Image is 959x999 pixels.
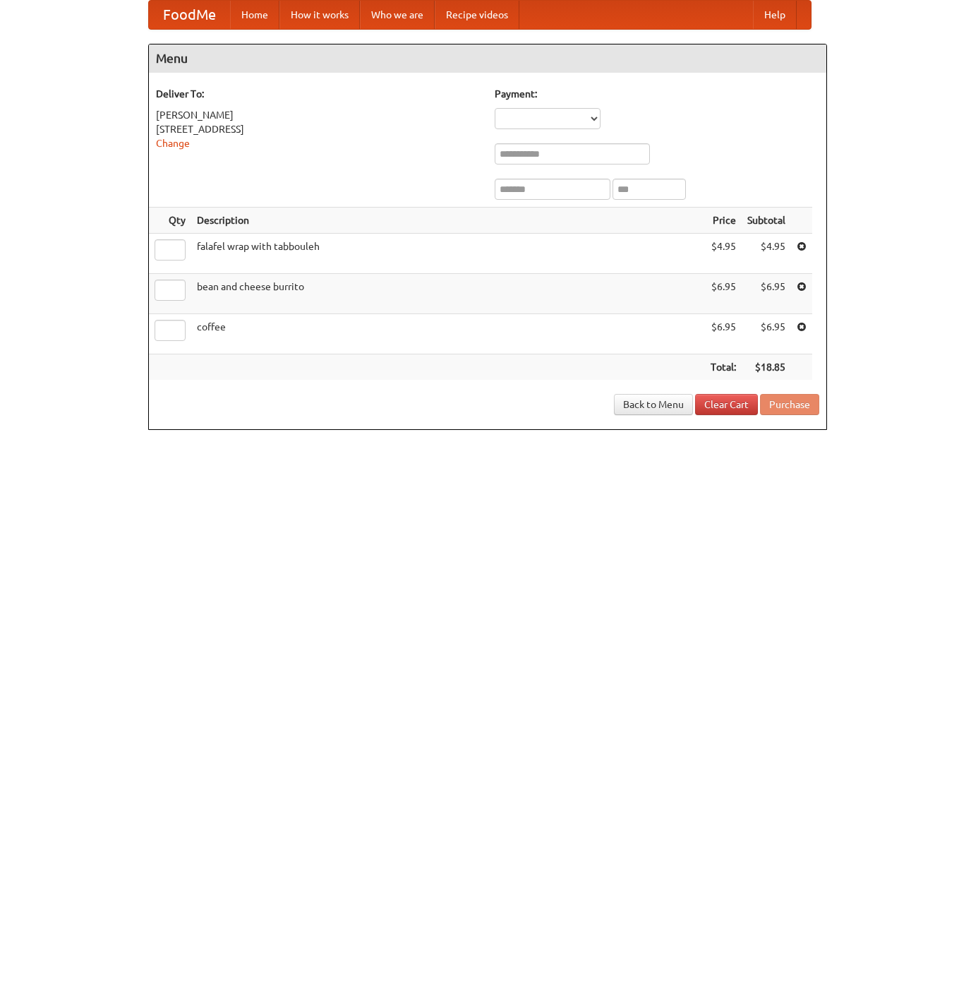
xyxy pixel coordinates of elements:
[705,314,742,354] td: $6.95
[742,208,791,234] th: Subtotal
[495,87,819,101] h5: Payment:
[360,1,435,29] a: Who we are
[705,354,742,381] th: Total:
[156,87,481,101] h5: Deliver To:
[230,1,279,29] a: Home
[742,354,791,381] th: $18.85
[695,394,758,415] a: Clear Cart
[149,1,230,29] a: FoodMe
[742,234,791,274] td: $4.95
[705,234,742,274] td: $4.95
[614,394,693,415] a: Back to Menu
[742,314,791,354] td: $6.95
[191,234,705,274] td: falafel wrap with tabbouleh
[156,138,190,149] a: Change
[435,1,519,29] a: Recipe videos
[191,208,705,234] th: Description
[191,274,705,314] td: bean and cheese burrito
[753,1,797,29] a: Help
[705,274,742,314] td: $6.95
[191,314,705,354] td: coffee
[156,122,481,136] div: [STREET_ADDRESS]
[156,108,481,122] div: [PERSON_NAME]
[705,208,742,234] th: Price
[760,394,819,415] button: Purchase
[279,1,360,29] a: How it works
[742,274,791,314] td: $6.95
[149,208,191,234] th: Qty
[149,44,826,73] h4: Menu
